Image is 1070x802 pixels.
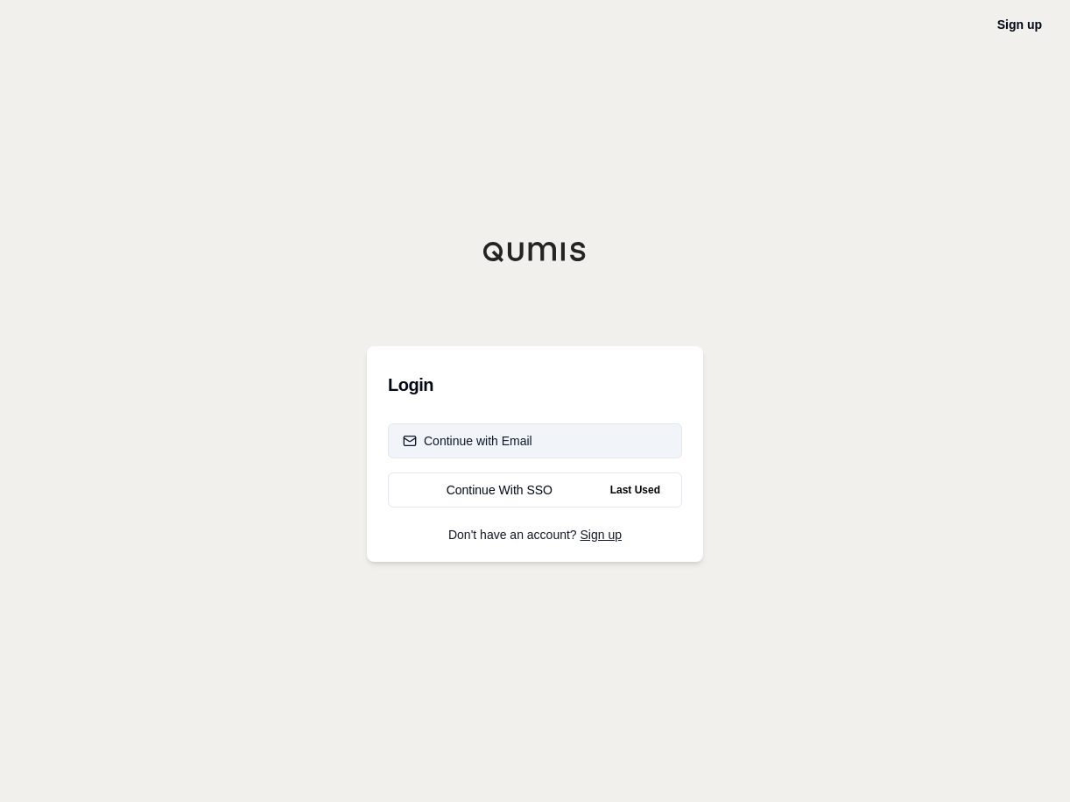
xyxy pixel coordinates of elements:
div: Continue With SSO [403,481,596,499]
p: Don't have an account? [388,529,682,541]
img: Qumis [482,241,588,262]
a: Continue With SSOLast Used [388,472,682,507]
span: Last Used [603,479,667,500]
a: Sign up [997,18,1042,32]
div: Continue with Email [403,432,532,450]
button: Continue with Email [388,423,682,458]
h3: Login [388,367,682,402]
a: Sign up [581,528,622,542]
